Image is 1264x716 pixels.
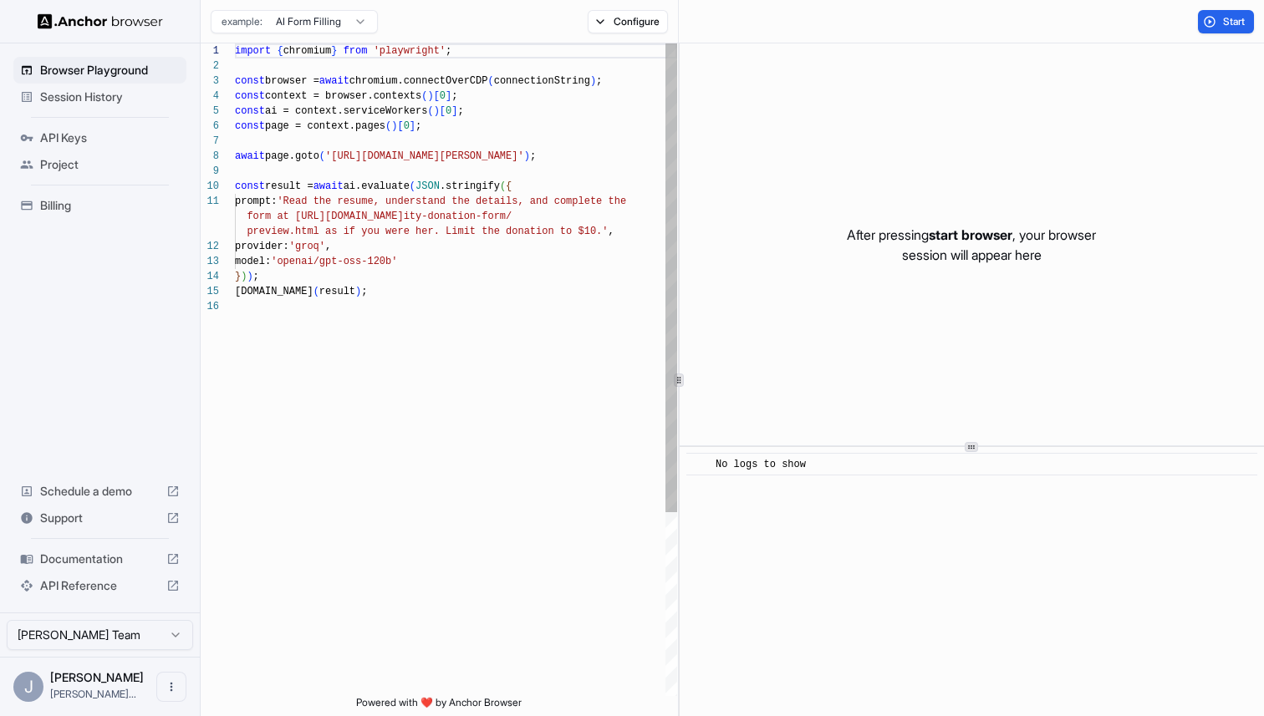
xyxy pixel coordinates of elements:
div: 14 [201,269,219,284]
div: Schedule a demo [13,478,186,505]
span: lete the [578,196,626,207]
span: ) [241,271,247,282]
span: ) [524,150,530,162]
span: No logs to show [716,459,806,470]
div: 10 [201,179,219,194]
span: 0 [404,120,410,132]
div: Project [13,151,186,178]
span: Powered with ❤️ by Anchor Browser [356,696,522,716]
span: ai.evaluate [344,180,410,192]
span: ) [391,120,397,132]
span: await [313,180,344,192]
span: ai = context.serviceWorkers [265,105,427,117]
span: ; [361,286,367,297]
span: const [235,120,265,132]
span: const [235,105,265,117]
span: chromium [283,45,332,57]
span: } [235,271,241,282]
button: Start [1198,10,1254,33]
span: ( [487,75,493,87]
span: 'playwright' [374,45,446,57]
span: ( [500,180,506,192]
span: Billing [40,197,180,214]
span: john@anchorbrowser.io [50,688,136,700]
span: n to $10.' [548,226,608,237]
span: Session History [40,89,180,105]
div: API Keys [13,124,186,151]
span: ; [596,75,602,87]
span: chromium.connectOverCDP [349,75,488,87]
span: ] [410,120,415,132]
span: 'groq' [289,241,325,252]
span: Support [40,510,160,526]
span: JSON [415,180,440,192]
span: ] [446,90,451,102]
span: .stringify [440,180,500,192]
div: 12 [201,239,219,254]
div: Support [13,505,186,531]
span: import [235,45,271,57]
div: 11 [201,194,219,209]
span: ( [410,180,415,192]
div: 4 [201,89,219,104]
span: browser = [265,75,319,87]
span: await [319,75,349,87]
div: 3 [201,74,219,89]
span: provider: [235,241,289,252]
span: Schedule a demo [40,483,160,500]
button: Configure [588,10,669,33]
button: Open menu [156,672,186,702]
span: ) [590,75,596,87]
span: result [319,286,355,297]
span: ; [446,45,451,57]
span: ; [253,271,259,282]
span: context = browser.contexts [265,90,421,102]
span: ] [451,105,457,117]
div: 7 [201,134,219,149]
span: ) [434,105,440,117]
span: , [608,226,614,237]
span: ; [451,90,457,102]
div: Billing [13,192,186,219]
span: preview.html as if you were her. Limit the donatio [247,226,548,237]
span: const [235,75,265,87]
span: , [325,241,331,252]
span: API Reference [40,577,160,594]
span: John Marbach [50,670,144,684]
div: 6 [201,119,219,134]
span: ; [457,105,463,117]
div: 13 [201,254,219,269]
div: 9 [201,164,219,179]
span: form at [URL][DOMAIN_NAME] [247,211,403,222]
span: API Keys [40,129,180,146]
span: result = [265,180,313,192]
div: Session History [13,84,186,110]
span: ( [313,286,319,297]
span: prompt: [235,196,277,207]
span: Start [1223,15,1246,28]
span: ity-donation-form/ [404,211,512,222]
span: Documentation [40,551,160,567]
span: page.goto [265,150,319,162]
span: page = context.pages [265,120,385,132]
div: 8 [201,149,219,164]
span: 'openai/gpt-oss-120b' [271,256,397,267]
div: Documentation [13,546,186,572]
p: After pressing , your browser session will appear here [847,225,1096,265]
span: ( [421,90,427,102]
span: const [235,180,265,192]
div: 5 [201,104,219,119]
span: const [235,90,265,102]
span: model: [235,256,271,267]
span: ( [427,105,433,117]
span: 'Read the resume, understand the details, and comp [277,196,578,207]
span: ) [355,286,361,297]
span: Browser Playground [40,62,180,79]
span: 0 [446,105,451,117]
span: ; [530,150,536,162]
span: [ [440,105,446,117]
span: { [506,180,512,192]
span: ( [319,150,325,162]
span: ​ [695,456,703,473]
span: [ [434,90,440,102]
